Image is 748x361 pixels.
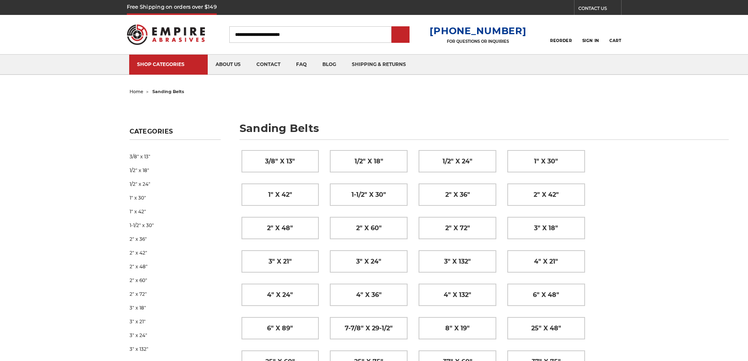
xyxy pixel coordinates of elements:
span: 3" x 132" [444,255,471,268]
a: faq [288,55,315,75]
a: 3/8" x 13" [130,150,221,163]
a: 4" x 21" [508,251,585,272]
span: 1/2" x 18" [355,155,383,168]
a: CONTACT US [578,4,621,15]
a: 3" x 132" [130,342,221,356]
span: 1" x 42" [268,188,292,202]
a: 1/2" x 18" [330,150,407,172]
span: 25" x 48" [531,322,561,335]
a: 4" x 36" [330,284,407,306]
a: 1-1/2" x 30" [330,184,407,205]
span: 6" x 89" [267,322,293,335]
span: 1" x 30" [534,155,558,168]
a: 8" x 19" [419,317,496,339]
a: 2" x 36" [130,232,221,246]
a: 2" x 36" [419,184,496,205]
a: 1" x 30" [130,191,221,205]
a: 3" x 18" [508,217,585,239]
a: 3" x 24" [130,328,221,342]
a: home [130,89,143,94]
span: 8" x 19" [445,322,470,335]
span: 2" x 42" [534,188,559,202]
span: 4" x 132" [444,288,471,302]
a: 3" x 21" [242,251,319,272]
span: 1-1/2" x 30" [351,188,386,202]
img: Empire Abrasives [127,19,205,50]
span: 4" x 24" [267,288,293,302]
span: 2" x 60" [356,222,382,235]
a: contact [249,55,288,75]
a: 2" x 48" [242,217,319,239]
a: 3/8" x 13" [242,150,319,172]
a: 7-7/8" x 29-1/2" [330,317,407,339]
a: 4" x 24" [242,284,319,306]
span: 3" x 21" [269,255,292,268]
a: 2" x 42" [508,184,585,205]
a: Cart [609,26,621,43]
a: [PHONE_NUMBER] [430,25,526,37]
span: 4" x 21" [534,255,558,268]
a: 1" x 42" [242,184,319,205]
a: 3" x 132" [419,251,496,272]
a: 1/2" x 24" [130,177,221,191]
a: Reorder [550,26,572,43]
a: 6" x 48" [508,284,585,306]
span: 2" x 36" [445,188,470,202]
a: blog [315,55,344,75]
h1: sanding belts [240,123,729,140]
span: 6" x 48" [533,288,559,302]
a: 1/2" x 18" [130,163,221,177]
h5: Categories [130,128,221,140]
a: 1" x 42" [130,205,221,218]
a: 3" x 21" [130,315,221,328]
span: 3/8" x 13" [265,155,295,168]
span: Sign In [582,38,599,43]
span: 2" x 48" [267,222,293,235]
span: Cart [609,38,621,43]
a: 2" x 60" [330,217,407,239]
a: shipping & returns [344,55,414,75]
a: 6" x 89" [242,317,319,339]
a: 4" x 132" [419,284,496,306]
div: SHOP CATEGORIES [137,61,200,67]
a: 3" x 24" [330,251,407,272]
a: 1" x 30" [508,150,585,172]
p: FOR QUESTIONS OR INQUIRIES [430,39,526,44]
a: 1-1/2" x 30" [130,218,221,232]
a: 2" x 42" [130,246,221,260]
span: 4" x 36" [356,288,382,302]
a: 25" x 48" [508,317,585,339]
span: 1/2" x 24" [443,155,472,168]
a: 2" x 60" [130,273,221,287]
span: 2" x 72" [445,222,470,235]
span: Reorder [550,38,572,43]
span: 3" x 24" [356,255,381,268]
a: 1/2" x 24" [419,150,496,172]
a: 3" x 18" [130,301,221,315]
span: sanding belts [152,89,184,94]
a: 2" x 72" [130,287,221,301]
a: 2" x 48" [130,260,221,273]
a: 2" x 72" [419,217,496,239]
span: 3" x 18" [534,222,558,235]
a: about us [208,55,249,75]
input: Submit [393,27,408,43]
span: 7-7/8" x 29-1/2" [345,322,393,335]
